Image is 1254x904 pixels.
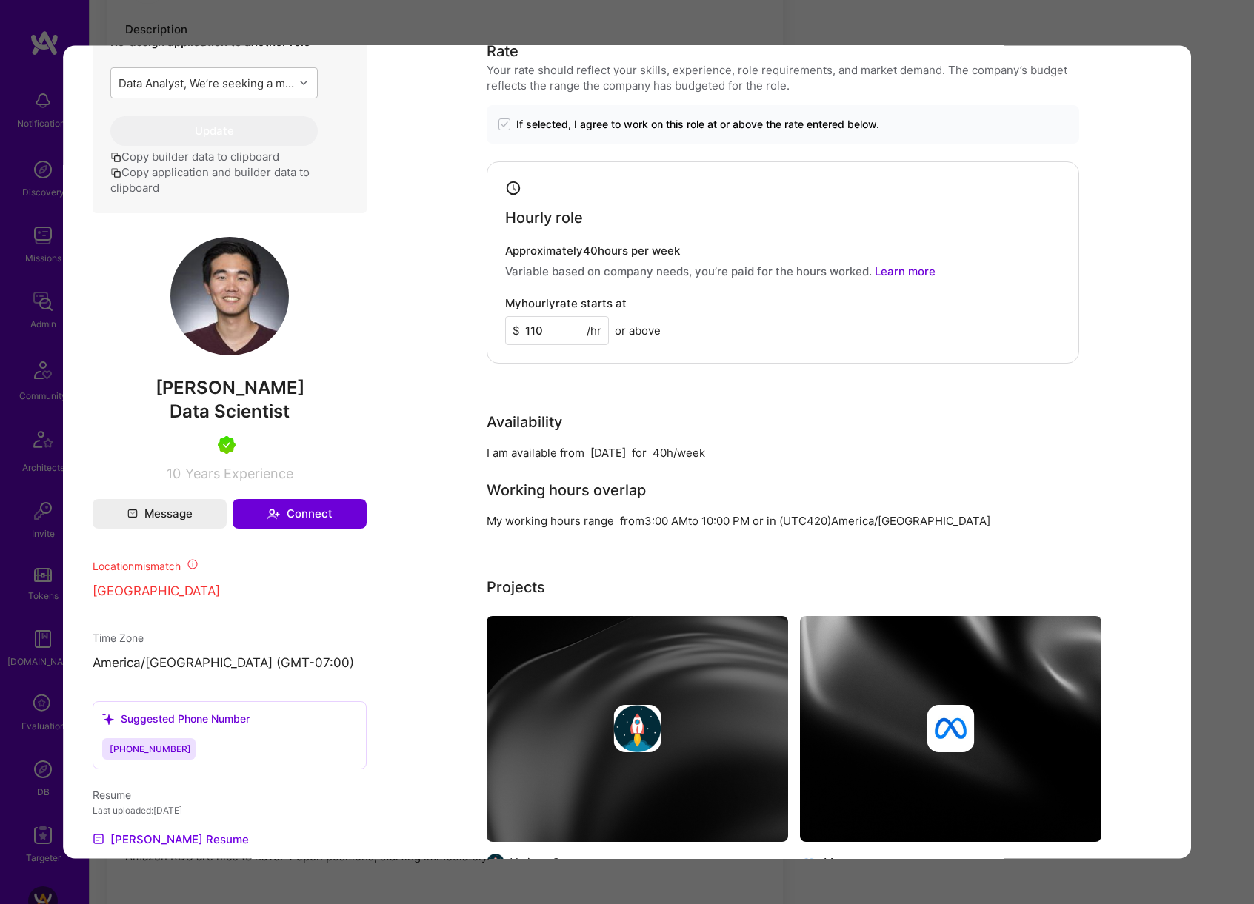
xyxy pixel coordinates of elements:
p: Variable based on company needs, you’re paid for the hours worked. [505,263,1061,278]
a: User Avatar [170,344,289,358]
i: icon Copy [110,167,121,178]
button: Connect [233,498,367,528]
img: Company logo [927,704,974,751]
div: for [632,444,647,460]
div: I am available from [487,444,584,460]
i: icon Connect [267,506,280,520]
a: Learn more [875,264,936,278]
img: Resume [93,833,104,845]
i: icon Clock [505,179,522,196]
img: Company logo [800,853,818,871]
span: from in (UTC 420 ) America/[GEOGRAPHIC_DATA] [620,513,990,527]
img: A.Teamer in Residence [218,435,236,453]
div: Availability [487,410,562,432]
span: Time Zone [93,631,144,643]
div: 40 [653,444,667,460]
img: Company logo [487,853,504,871]
div: Suggested Phone Number [102,711,250,726]
button: Update [110,115,318,145]
div: Projects [487,575,545,597]
h4: Approximately 40 hours per week [505,244,1061,257]
span: Data Scientist [170,400,290,421]
i: icon Chevron [300,78,307,86]
button: Copy builder data to clipboard [110,148,279,164]
div: Meta [824,854,850,870]
div: Data Analyst, We’re seeking a motivated Looker expert to support analytics and reporting needs. T... [118,75,295,90]
div: modal [63,45,1192,859]
span: Resume [93,789,131,801]
i: icon Mail [127,508,137,518]
div: Location mismatch [93,558,367,573]
a: [PERSON_NAME] Resume [93,830,249,848]
div: Working hours overlap [487,478,646,500]
span: $ [513,322,520,338]
div: My working hours range [487,512,614,528]
i: icon Copy [110,152,121,163]
span: Years Experience [184,465,293,481]
span: [PHONE_NUMBER] [110,743,191,754]
span: /hr [587,322,601,338]
input: XXX [505,315,609,344]
img: cover [487,615,788,841]
span: 3:00 AM to 10:00 PM or [644,513,764,527]
img: User Avatar [170,236,289,355]
span: 10 [166,465,180,481]
p: Re-assign application to another role [110,33,318,49]
div: [DATE] [590,444,626,460]
button: Message [93,498,227,528]
div: h/week [667,444,705,460]
h4: Hourly role [505,208,583,226]
p: America/[GEOGRAPHIC_DATA] (GMT-07:00 ) [93,654,367,672]
img: cover [800,615,1101,841]
p: [GEOGRAPHIC_DATA] [93,582,367,600]
h4: My hourly rate starts at [505,296,627,309]
span: [PERSON_NAME] [93,376,367,398]
button: Copy application and builder data to clipboard [110,164,349,195]
span: or above [615,322,661,338]
div: Rate [487,39,518,61]
div: Various Startups [510,854,598,870]
span: If selected, I agree to work on this role at or above the rate entered below. [516,116,879,131]
i: icon SuggestedTeams [102,712,115,725]
div: Your rate should reflect your skills, experience, role requirements, and market demand. The compa... [487,61,1079,93]
div: Last uploaded: [DATE] [93,803,367,818]
img: Company logo [613,704,661,751]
